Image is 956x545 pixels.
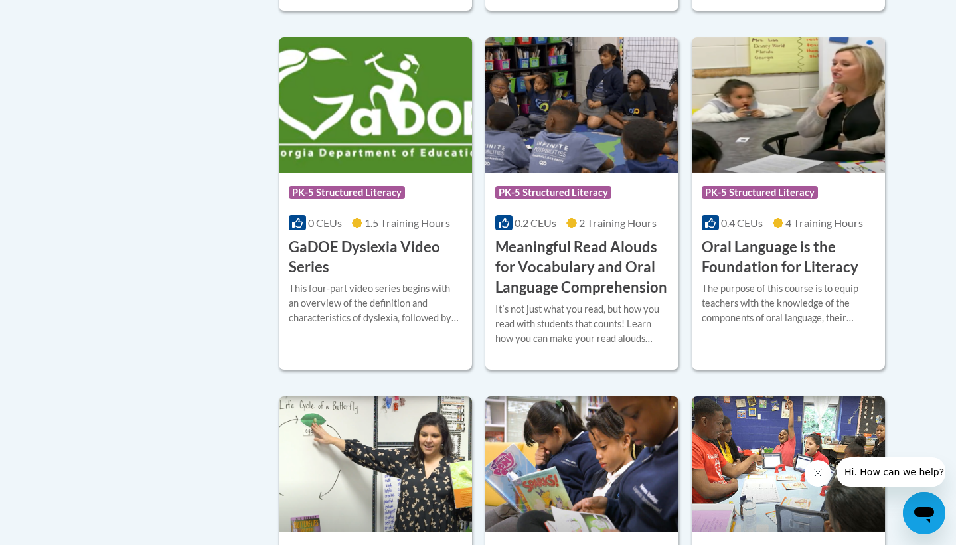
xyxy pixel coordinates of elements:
img: Course Logo [485,396,678,532]
span: PK-5 Structured Literacy [495,186,611,199]
div: The purpose of this course is to equip teachers with the knowledge of the components of oral lang... [702,281,875,325]
span: 0 CEUs [308,216,342,229]
iframe: Button to launch messaging window [903,492,945,534]
a: Course LogoPK-5 Structured Literacy0 CEUs1.5 Training Hours GaDOE Dyslexia Video SeriesThis four-... [279,37,472,370]
img: Course Logo [692,396,885,532]
a: Course LogoPK-5 Structured Literacy0.4 CEUs4 Training Hours Oral Language is the Foundation for L... [692,37,885,370]
span: 4 Training Hours [785,216,863,229]
span: 2 Training Hours [579,216,657,229]
span: 0.4 CEUs [721,216,763,229]
h3: GaDOE Dyslexia Video Series [289,237,462,278]
img: Course Logo [279,37,472,173]
h3: Meaningful Read Alouds for Vocabulary and Oral Language Comprehension [495,237,669,298]
h3: Oral Language is the Foundation for Literacy [702,237,875,278]
iframe: Close message [805,460,831,487]
div: Itʹs not just what you read, but how you read with students that counts! Learn how you can make y... [495,302,669,346]
span: 1.5 Training Hours [364,216,450,229]
iframe: Message from company [836,457,945,487]
span: 0.2 CEUs [515,216,556,229]
img: Course Logo [692,37,885,173]
a: Course LogoPK-5 Structured Literacy0.2 CEUs2 Training Hours Meaningful Read Alouds for Vocabulary... [485,37,678,370]
span: PK-5 Structured Literacy [289,186,405,199]
span: PK-5 Structured Literacy [702,186,818,199]
img: Course Logo [485,37,678,173]
div: This four-part video series begins with an overview of the definition and characteristics of dysl... [289,281,462,325]
img: Course Logo [279,396,472,532]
